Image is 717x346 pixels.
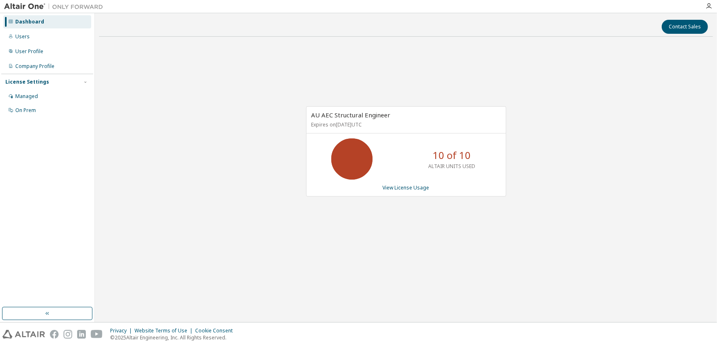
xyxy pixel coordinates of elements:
[91,330,103,339] img: youtube.svg
[428,163,475,170] p: ALTAIR UNITS USED
[15,19,44,25] div: Dashboard
[134,327,195,334] div: Website Terms of Use
[4,2,107,11] img: Altair One
[15,33,30,40] div: Users
[15,63,54,70] div: Company Profile
[2,330,45,339] img: altair_logo.svg
[195,327,238,334] div: Cookie Consent
[110,327,134,334] div: Privacy
[662,20,708,34] button: Contact Sales
[15,107,36,114] div: On Prem
[311,121,499,128] p: Expires on [DATE] UTC
[383,184,429,191] a: View License Usage
[15,93,38,100] div: Managed
[5,79,49,85] div: License Settings
[50,330,59,339] img: facebook.svg
[433,148,471,162] p: 10 of 10
[15,48,43,55] div: User Profile
[77,330,86,339] img: linkedin.svg
[110,334,238,341] p: © 2025 Altair Engineering, Inc. All Rights Reserved.
[311,111,391,119] span: AU AEC Structural Engineer
[64,330,72,339] img: instagram.svg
